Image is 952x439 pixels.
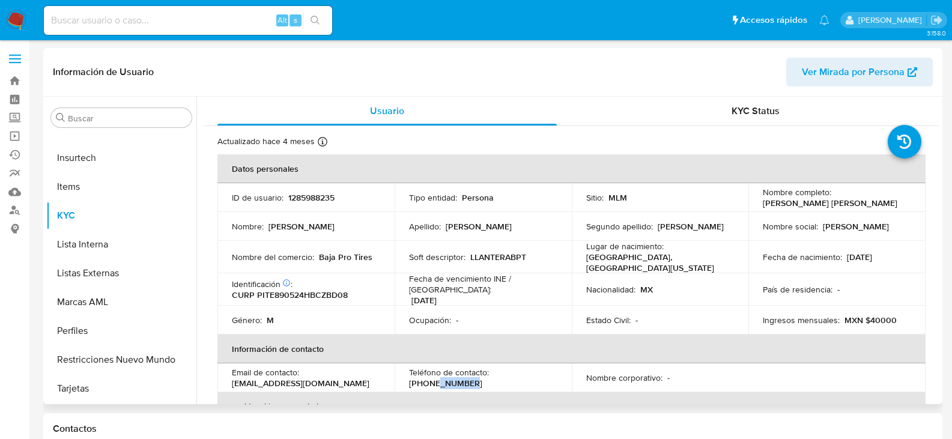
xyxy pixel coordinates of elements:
p: - [456,315,458,325]
p: Nombre social : [763,221,818,232]
p: Sitio : [586,192,604,203]
th: Información de contacto [217,335,926,363]
p: MLM [608,192,627,203]
p: [PERSON_NAME] [823,221,889,232]
button: search-icon [303,12,327,29]
p: - [837,284,840,295]
p: [EMAIL_ADDRESS][DOMAIN_NAME] [232,378,369,389]
button: Lista Interna [46,230,196,259]
p: Fecha de nacimiento : [763,252,842,262]
p: Lugar de nacimiento : [586,241,664,252]
p: Identificación : [232,279,293,289]
a: Salir [930,14,943,26]
input: Buscar usuario o caso... [44,13,332,28]
button: Listas Externas [46,259,196,288]
p: Nombre : [232,221,264,232]
button: Perfiles [46,316,196,345]
p: [PHONE_NUMBER] [409,378,482,389]
h1: Información de Usuario [53,66,154,78]
button: Tarjetas [46,374,196,403]
p: M [267,315,274,325]
button: Buscar [56,113,65,123]
p: [DATE] [411,295,437,306]
span: s [294,14,297,26]
span: Usuario [370,104,404,118]
p: Soft descriptor : [409,252,465,262]
p: Fecha de vencimiento INE / [GEOGRAPHIC_DATA] : [409,273,557,295]
p: Género : [232,315,262,325]
p: Nombre del comercio : [232,252,314,262]
p: Estado Civil : [586,315,631,325]
p: [PERSON_NAME] [268,221,335,232]
button: KYC [46,201,196,230]
p: Tipo entidad : [409,192,457,203]
p: MXN $40000 [844,315,897,325]
span: Alt [277,14,287,26]
th: Verificación y cumplimiento [217,392,926,421]
p: - [635,315,638,325]
p: Apellido : [409,221,441,232]
span: Accesos rápidos [740,14,807,26]
p: Ocupación : [409,315,451,325]
a: Notificaciones [819,15,829,25]
p: - [667,372,670,383]
p: [PERSON_NAME] [PERSON_NAME] [763,198,897,208]
p: [PERSON_NAME] [446,221,512,232]
span: KYC Status [732,104,780,118]
h1: Contactos [53,423,933,435]
p: [PERSON_NAME] [658,221,724,232]
p: Persona [462,192,494,203]
p: ID de usuario : [232,192,283,203]
p: Email de contacto : [232,367,299,378]
p: Teléfono de contacto : [409,367,489,378]
p: Actualizado hace 4 meses [217,136,315,147]
button: Ver Mirada por Persona [786,58,933,86]
p: Ingresos mensuales : [763,315,840,325]
p: Segundo apellido : [586,221,653,232]
button: Restricciones Nuevo Mundo [46,345,196,374]
p: [DATE] [847,252,872,262]
p: Baja Pro Tires [319,252,372,262]
p: 1285988235 [288,192,335,203]
button: Insurtech [46,144,196,172]
th: Datos personales [217,154,926,183]
p: cesar.gonzalez@mercadolibre.com.mx [858,14,926,26]
span: Ver Mirada por Persona [802,58,905,86]
button: Marcas AML [46,288,196,316]
p: Nacionalidad : [586,284,635,295]
p: País de residencia : [763,284,832,295]
button: Items [46,172,196,201]
p: LLANTERABPT [470,252,526,262]
p: CURP PITE890524HBCZBD08 [232,289,348,300]
p: Nombre corporativo : [586,372,662,383]
p: [GEOGRAPHIC_DATA], [GEOGRAPHIC_DATA][US_STATE] [586,252,730,273]
p: Nombre completo : [763,187,831,198]
input: Buscar [68,113,187,124]
p: MX [640,284,653,295]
